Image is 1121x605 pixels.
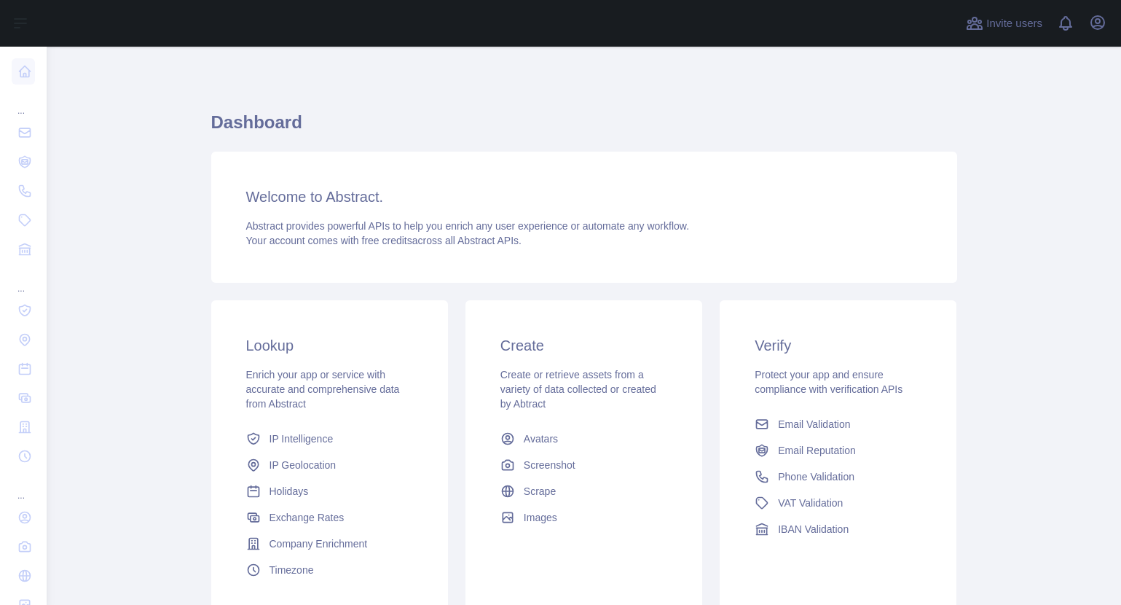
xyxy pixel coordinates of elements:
h3: Welcome to Abstract. [246,187,922,207]
span: Scrape [524,484,556,499]
div: ... [12,87,35,117]
a: Holidays [240,478,419,504]
span: Avatars [524,432,558,446]
a: Timezone [240,557,419,583]
a: IP Intelligence [240,426,419,452]
div: ... [12,265,35,294]
span: Timezone [270,563,314,577]
button: Invite users [963,12,1045,35]
span: Create or retrieve assets from a variety of data collected or created by Abtract [500,369,656,410]
a: Avatars [495,426,673,452]
span: Abstract provides powerful APIs to help you enrich any user experience or automate any workflow. [246,220,690,232]
a: Images [495,504,673,531]
span: VAT Validation [778,496,843,510]
h3: Create [500,335,667,356]
a: Scrape [495,478,673,504]
span: Exchange Rates [270,510,345,525]
span: Protect your app and ensure compliance with verification APIs [755,369,902,395]
span: free credits [362,235,412,246]
h3: Lookup [246,335,413,356]
span: IP Intelligence [270,432,334,446]
a: Phone Validation [749,464,927,490]
a: Email Validation [749,411,927,437]
span: Enrich your app or service with accurate and comprehensive data from Abstract [246,369,400,410]
span: IP Geolocation [270,458,337,472]
span: Invite users [986,15,1042,32]
h1: Dashboard [211,111,957,146]
a: Exchange Rates [240,504,419,531]
span: Images [524,510,557,525]
a: Screenshot [495,452,673,478]
h3: Verify [755,335,921,356]
a: Email Reputation [749,437,927,464]
span: Company Enrichment [270,536,368,551]
a: IBAN Validation [749,516,927,542]
span: Email Reputation [778,443,856,458]
div: ... [12,472,35,501]
span: IBAN Validation [778,522,849,536]
a: Company Enrichment [240,531,419,557]
span: Screenshot [524,458,575,472]
span: Your account comes with across all Abstract APIs. [246,235,522,246]
span: Email Validation [778,417,850,432]
a: IP Geolocation [240,452,419,478]
a: VAT Validation [749,490,927,516]
span: Phone Validation [778,469,854,484]
span: Holidays [270,484,309,499]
